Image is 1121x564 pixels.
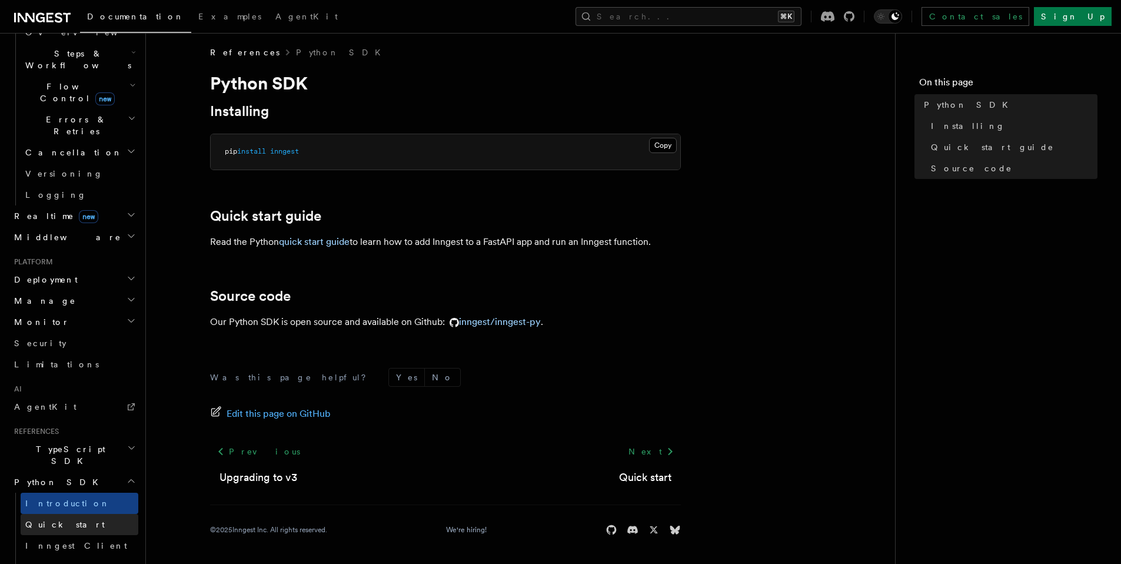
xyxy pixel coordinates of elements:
a: Quick start guide [926,137,1097,158]
a: Edit this page on GitHub [210,406,331,422]
a: inngest/inngest-py [445,316,541,327]
a: Introduction [21,493,138,514]
button: Search...⌘K [576,7,801,26]
span: Inngest Client [25,541,127,550]
span: new [79,210,98,223]
span: Limitations [14,360,99,369]
a: Security [9,333,138,354]
span: Introduction [25,499,110,508]
span: Quick start [25,520,105,529]
a: Inngest Client [21,535,138,556]
a: quick start guide [279,236,350,247]
a: Python SDK [919,94,1097,115]
button: Steps & Workflows [21,43,138,76]
div: Inngest Functions [9,22,138,205]
a: AgentKit [268,4,345,32]
span: pip [225,147,237,155]
kbd: ⌘K [778,11,794,22]
span: Errors & Retries [21,114,128,137]
button: Middleware [9,227,138,248]
span: Steps & Workflows [21,48,131,71]
a: Previous [210,441,307,462]
a: Logging [21,184,138,205]
a: Python SDK [296,47,388,58]
button: TypeScript SDK [9,439,138,472]
span: AI [9,384,22,394]
button: Realtimenew [9,205,138,227]
button: Deployment [9,269,138,290]
span: References [9,427,59,436]
div: © 2025 Inngest Inc. All rights reserved. [210,525,327,535]
a: Installing [926,115,1097,137]
h1: Python SDK [210,72,681,94]
a: Source code [210,288,291,304]
span: Python SDK [9,476,105,488]
a: Upgrading to v3 [219,469,297,486]
span: Manage [9,295,76,307]
span: Flow Control [21,81,129,104]
span: install [237,147,266,155]
span: new [95,92,115,105]
span: Middleware [9,231,121,243]
a: Quick start guide [210,208,321,224]
span: Examples [198,12,261,21]
span: Deployment [9,274,78,286]
button: Flow Controlnew [21,76,138,109]
a: Quick start [619,469,671,486]
button: Toggle dark mode [874,9,902,24]
a: Quick start [21,514,138,535]
span: Realtime [9,210,98,222]
button: Copy [649,138,677,153]
h4: On this page [919,75,1097,94]
a: Documentation [80,4,191,33]
button: Errors & Retries [21,109,138,142]
span: Edit this page on GitHub [227,406,331,422]
span: Platform [9,257,53,267]
a: Sign Up [1034,7,1112,26]
span: Versioning [25,169,103,178]
a: Next [621,441,681,462]
span: Quick start guide [931,141,1054,153]
button: Cancellation [21,142,138,163]
span: Installing [931,120,1005,132]
span: TypeScript SDK [9,443,127,467]
button: Manage [9,290,138,311]
button: Yes [389,369,424,386]
a: Examples [191,4,268,32]
a: Installing [210,103,269,120]
span: Security [14,339,66,348]
span: Logging [25,190,87,200]
button: No [425,369,460,386]
a: We're hiring! [446,525,487,535]
button: Monitor [9,311,138,333]
span: AgentKit [275,12,338,21]
a: Contact sales [922,7,1029,26]
span: inngest [270,147,299,155]
span: Cancellation [21,147,122,158]
span: Python SDK [924,99,1015,111]
span: AgentKit [14,402,76,412]
span: Documentation [87,12,184,21]
a: AgentKit [9,396,138,417]
a: Source code [926,158,1097,179]
button: Python SDK [9,472,138,493]
a: Limitations [9,354,138,375]
span: Source code [931,162,1012,174]
a: Versioning [21,163,138,184]
p: Read the Python to learn how to add Inngest to a FastAPI app and run an Inngest function. [210,234,681,250]
span: References [210,47,280,58]
span: Monitor [9,316,69,328]
p: Our Python SDK is open source and available on Github: . [210,314,681,330]
p: Was this page helpful? [210,371,374,383]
